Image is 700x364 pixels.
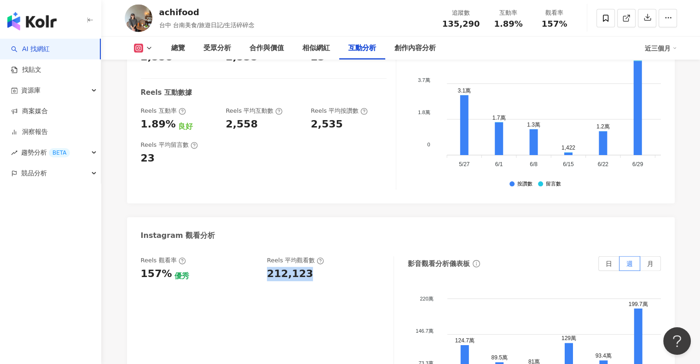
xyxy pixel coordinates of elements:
[418,77,430,83] tspan: 3.7萬
[141,231,215,241] div: Instagram 觀看分析
[418,110,430,115] tspan: 1.8萬
[606,260,612,267] span: 日
[249,43,284,54] div: 合作與價值
[141,267,172,281] div: 157%
[141,151,155,166] div: 23
[542,19,567,29] span: 157%
[471,259,481,269] span: info-circle
[11,45,50,54] a: searchAI 找網紅
[311,117,343,132] div: 2,535
[7,12,57,30] img: logo
[408,259,470,269] div: 影音觀看分析儀表板
[141,88,192,98] div: Reels 互動數據
[11,65,41,75] a: 找貼文
[530,161,538,168] tspan: 6/8
[427,142,430,147] tspan: 0
[632,161,643,168] tspan: 6/29
[141,256,186,265] div: Reels 觀看率
[171,43,185,54] div: 總覽
[302,43,330,54] div: 相似網紅
[459,161,470,168] tspan: 5/27
[416,328,434,334] tspan: 146.7萬
[226,107,283,115] div: Reels 平均互動數
[21,80,40,101] span: 資源庫
[495,161,503,168] tspan: 6/1
[348,43,376,54] div: 互動分析
[267,256,324,265] div: Reels 平均觀看數
[442,8,480,17] div: 追蹤數
[517,181,532,187] div: 按讚數
[21,142,70,163] span: 趨勢分析
[178,121,193,132] div: 良好
[141,117,176,132] div: 1.89%
[546,181,561,187] div: 留言數
[647,260,654,267] span: 月
[491,8,526,17] div: 互動率
[159,6,255,18] div: achifood
[267,267,313,281] div: 212,123
[21,163,47,184] span: 競品分析
[645,41,677,56] div: 近三個月
[141,141,198,149] div: Reels 平均留言數
[226,117,258,132] div: 2,558
[442,19,480,29] span: 135,290
[311,107,368,115] div: Reels 平均按讚數
[394,43,436,54] div: 創作內容分析
[597,161,608,168] tspan: 6/22
[563,161,574,168] tspan: 6/15
[420,296,433,301] tspan: 220萬
[11,127,48,137] a: 洞察報告
[663,327,691,355] iframe: Help Scout Beacon - Open
[159,22,255,29] span: 台中 台南美食/旅遊日記/生活碎碎念
[494,19,522,29] span: 1.89%
[49,148,70,157] div: BETA
[11,150,17,156] span: rise
[141,107,186,115] div: Reels 互動率
[174,271,189,281] div: 優秀
[125,5,152,32] img: KOL Avatar
[537,8,572,17] div: 觀看率
[11,107,48,116] a: 商案媒合
[203,43,231,54] div: 受眾分析
[626,260,633,267] span: 週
